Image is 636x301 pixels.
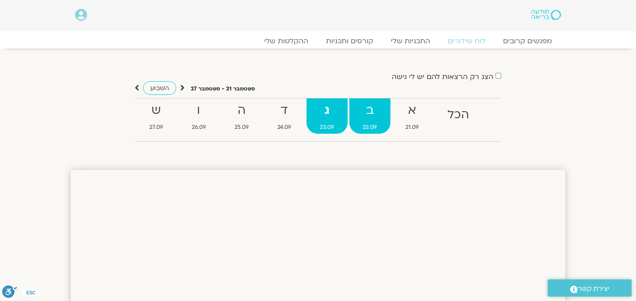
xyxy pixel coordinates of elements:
[548,279,632,297] a: יצירת קשר
[307,98,348,134] a: ג23.09
[221,98,262,134] a: ה25.09
[434,98,483,134] a: הכל
[191,84,255,94] p: ספטמבר 21 - ספטמבר 27
[439,37,494,45] a: לוח שידורים
[494,37,561,45] a: מפגשים קרובים
[178,98,219,134] a: ו26.09
[382,37,439,45] a: התכניות שלי
[264,98,304,134] a: ד24.09
[178,101,219,120] strong: ו
[264,101,304,120] strong: ד
[307,123,348,132] span: 23.09
[434,105,483,125] strong: הכל
[221,101,262,120] strong: ה
[150,84,169,92] span: השבוע
[75,37,561,45] nav: Menu
[349,101,390,120] strong: ב
[349,123,390,132] span: 22.09
[136,123,176,132] span: 27.09
[307,101,348,120] strong: ג
[264,123,304,132] span: 24.09
[392,73,493,81] label: הצג רק הרצאות להם יש לי גישה
[178,123,219,132] span: 26.09
[317,37,382,45] a: קורסים ותכניות
[221,123,262,132] span: 25.09
[392,101,432,120] strong: א
[578,283,609,295] span: יצירת קשר
[392,98,432,134] a: א21.09
[255,37,317,45] a: ההקלטות שלי
[136,101,176,120] strong: ש
[136,98,176,134] a: ש27.09
[349,98,390,134] a: ב22.09
[392,123,432,132] span: 21.09
[143,81,176,95] a: השבוע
